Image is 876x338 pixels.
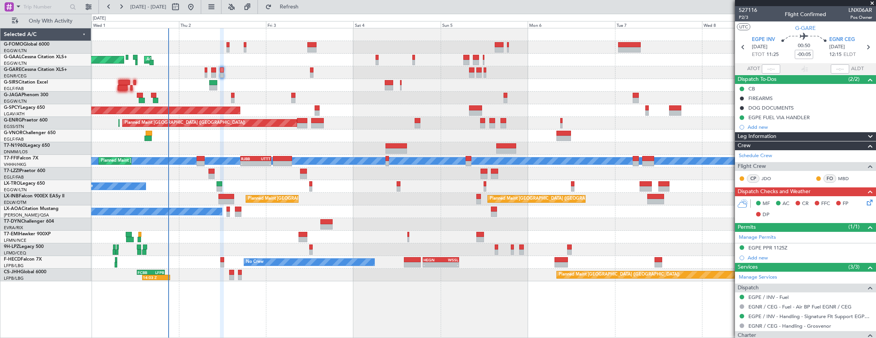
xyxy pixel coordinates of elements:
a: LFPB/LBG [4,276,24,281]
div: Tue 7 [615,21,702,28]
a: LX-INBFalcon 900EX EASy II [4,194,64,199]
div: Add new [748,254,872,261]
a: T7-DYNChallenger 604 [4,219,54,224]
a: LX-AOACitation Mustang [4,207,59,211]
button: Only With Activity [8,15,83,27]
a: LFMN/NCE [4,238,26,243]
div: Add new [748,124,872,130]
div: EGPE FUEL VIA HANDLER [748,114,810,121]
div: Planned Maint [GEOGRAPHIC_DATA] ([GEOGRAPHIC_DATA]) [559,269,679,281]
div: Planned Maint [GEOGRAPHIC_DATA] ([GEOGRAPHIC_DATA]) [125,117,245,129]
span: Flight Crew [738,162,766,171]
span: T7-LZZI [4,169,20,173]
a: 9H-LPZLegacy 500 [4,244,44,249]
div: [DATE] [93,15,106,22]
span: ALDT [851,65,864,73]
span: DP [763,211,769,219]
span: 9H-LPZ [4,244,19,249]
span: 11:25 [766,51,779,59]
span: FP [843,200,848,208]
div: - [256,161,271,166]
div: - [423,263,441,267]
a: JDO [761,175,779,182]
a: T7-EMIHawker 900XP [4,232,51,236]
div: RJBB [241,156,256,161]
a: [PERSON_NAME]/QSA [4,212,49,218]
div: Thu 2 [179,21,266,28]
div: WSSL [441,258,458,262]
div: UTTT [256,156,271,161]
a: T7-LZZIPraetor 600 [4,169,45,173]
span: FFC [821,200,830,208]
button: Refresh [262,1,308,13]
span: G-GAAL [4,55,21,59]
a: G-FOMOGlobal 6000 [4,42,49,47]
span: (2/2) [848,75,860,83]
a: EGPE / INV - Fuel [748,294,789,300]
div: Wed 1 [92,21,179,28]
span: T7-DYN [4,219,21,224]
span: Dispatch [738,284,759,292]
span: [DATE] [829,43,845,51]
a: LFMD/CEQ [4,250,26,256]
a: G-SIRSCitation Excel [4,80,48,85]
span: Permits [738,223,756,232]
div: - [156,275,170,280]
div: - [441,263,458,267]
span: CR [802,200,809,208]
div: Mon 6 [528,21,615,28]
span: P2/3 [739,14,757,21]
a: EGNR / CEG - Handling - Grosvenor [748,323,831,329]
span: LNX06AR [848,6,872,14]
a: EGGW/LTN [4,98,27,104]
span: G-VNOR [4,131,23,135]
span: (3/3) [848,263,860,271]
span: CS-JHH [4,270,20,274]
span: [DATE] - [DATE] [130,3,166,10]
span: Crew [738,141,751,150]
span: Services [738,263,758,272]
a: EGLF/FAB [4,86,24,92]
div: CP [747,174,760,183]
span: Pos Owner [848,14,872,21]
div: Wed 8 [702,21,789,28]
span: 12:15 [829,51,842,59]
a: G-JAGAPhenom 300 [4,93,48,97]
span: [DATE] [752,43,768,51]
div: Fri 3 [266,21,353,28]
span: G-JAGA [4,93,21,97]
span: Leg Information [738,132,776,141]
span: Dispatch Checks and Weather [738,187,810,196]
span: ETOT [752,51,764,59]
a: EGSS/STN [4,124,24,130]
a: G-GARECessna Citation XLS+ [4,67,67,72]
span: T7-FFI [4,156,17,161]
span: EGPE INV [752,36,775,44]
div: Planned Maint [GEOGRAPHIC_DATA] ([GEOGRAPHIC_DATA]) [101,155,221,167]
a: G-ENRGPraetor 600 [4,118,48,123]
a: Schedule Crew [739,152,772,160]
div: FIREARMS [748,95,773,102]
a: F-HECDFalcon 7X [4,257,42,262]
a: G-GAALCessna Citation XLS+ [4,55,67,59]
span: 527116 [739,6,757,14]
span: LX-INB [4,194,19,199]
div: FO [824,174,836,183]
div: Planned Maint [GEOGRAPHIC_DATA] ([GEOGRAPHIC_DATA]) [490,193,610,205]
a: MBD [838,175,855,182]
input: Trip Number [23,1,67,13]
div: No Crew [246,256,264,268]
a: LFPB/LBG [4,263,24,269]
span: Dispatch To-Dos [738,75,776,84]
div: LFPB [151,270,164,275]
a: EGNR / CEG - Fuel - Air BP Fuel EGNR / CEG [748,304,851,310]
div: 14:03 Z [143,275,156,280]
a: T7-FFIFalcon 7X [4,156,38,161]
span: 00:50 [798,42,810,50]
a: EGNR/CEG [4,73,27,79]
a: EVRA/RIX [4,225,23,231]
span: G-ENRG [4,118,22,123]
span: MF [763,200,770,208]
span: T7-EMI [4,232,19,236]
span: Refresh [273,4,305,10]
